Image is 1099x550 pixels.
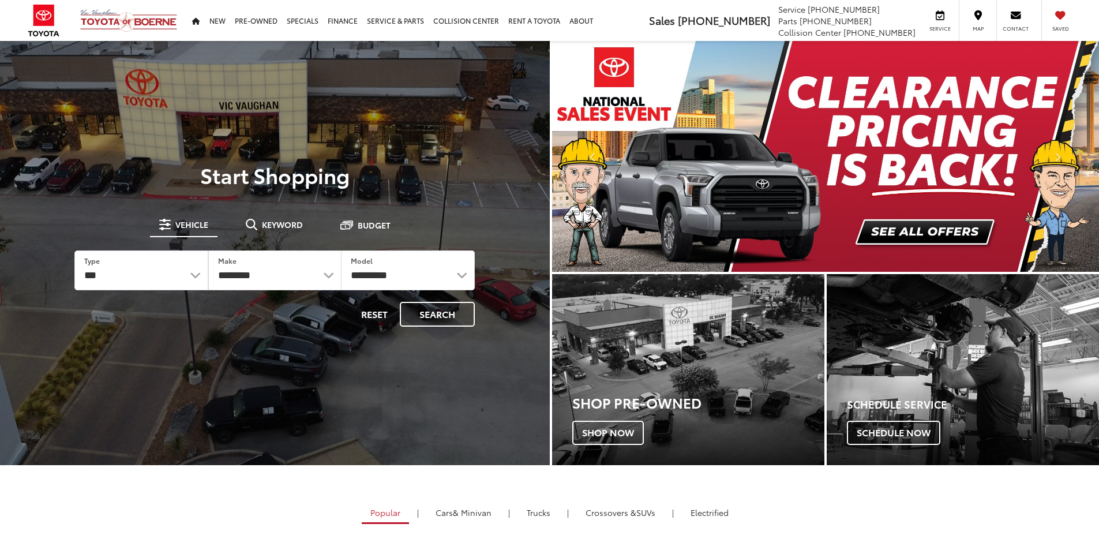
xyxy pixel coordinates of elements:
[577,503,664,522] a: SUVs
[80,9,178,32] img: Vic Vaughan Toyota of Boerne
[847,421,940,445] span: Schedule Now
[175,220,208,229] span: Vehicle
[262,220,303,229] span: Keyword
[414,507,422,518] li: |
[552,64,634,249] button: Click to view previous picture.
[351,302,397,327] button: Reset
[351,256,373,265] label: Model
[669,507,677,518] li: |
[505,507,513,518] li: |
[518,503,559,522] a: Trucks
[400,302,475,327] button: Search
[1017,64,1099,249] button: Click to view next picture.
[362,503,409,524] a: Popular
[678,13,770,28] span: [PHONE_NUMBER]
[965,25,991,32] span: Map
[564,507,572,518] li: |
[1048,25,1073,32] span: Saved
[572,421,644,445] span: Shop Now
[649,13,675,28] span: Sales
[847,399,1099,410] h4: Schedule Service
[1003,25,1029,32] span: Contact
[48,163,501,186] p: Start Shopping
[778,27,841,38] span: Collision Center
[84,256,100,265] label: Type
[218,256,237,265] label: Make
[927,25,953,32] span: Service
[827,274,1099,465] div: Toyota
[358,221,391,229] span: Budget
[572,395,824,410] h3: Shop Pre-Owned
[552,274,824,465] div: Toyota
[586,507,636,518] span: Crossovers &
[778,15,797,27] span: Parts
[453,507,492,518] span: & Minivan
[778,3,805,15] span: Service
[827,274,1099,465] a: Schedule Service Schedule Now
[800,15,872,27] span: [PHONE_NUMBER]
[427,503,500,522] a: Cars
[682,503,737,522] a: Electrified
[552,274,824,465] a: Shop Pre-Owned Shop Now
[808,3,880,15] span: [PHONE_NUMBER]
[843,27,916,38] span: [PHONE_NUMBER]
